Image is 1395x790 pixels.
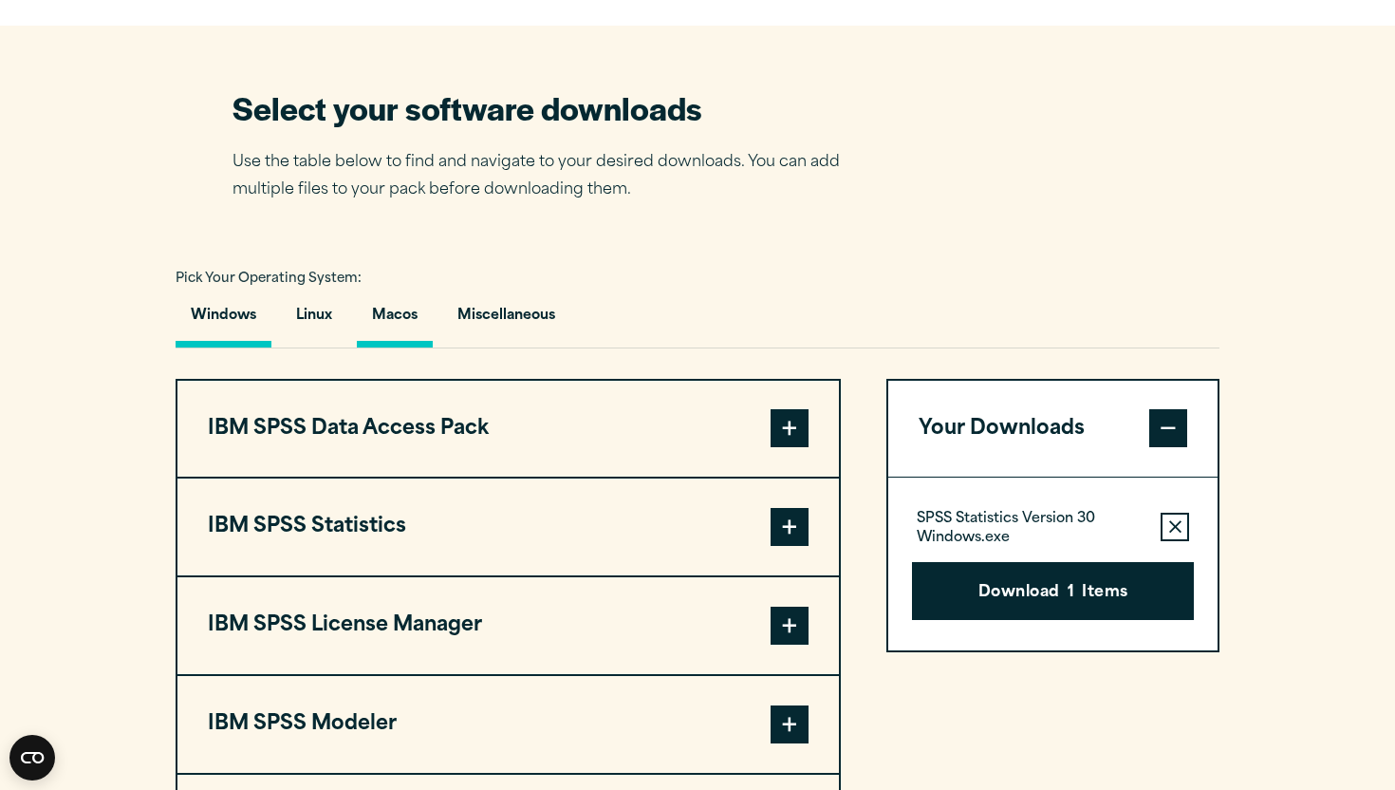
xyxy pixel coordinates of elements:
[232,86,868,129] h2: Select your software downloads
[9,735,55,781] button: Open CMP widget
[177,676,839,773] button: IBM SPSS Modeler
[357,293,433,348] button: Macos
[176,293,271,348] button: Windows
[177,479,839,575] button: IBM SPSS Statistics
[177,577,839,674] button: IBM SPSS License Manager
[1068,581,1074,606] span: 1
[917,510,1145,548] p: SPSS Statistics Version 30 Windows.exe
[232,149,868,204] p: Use the table below to find and navigate to your desired downloads. You can add multiple files to...
[177,381,839,478] button: IBM SPSS Data Access Pack
[888,477,1218,650] div: Your Downloads
[888,381,1218,478] button: Your Downloads
[176,273,362,285] span: Pick Your Operating System:
[281,293,347,348] button: Linux
[442,293,570,348] button: Miscellaneous
[912,562,1194,621] button: Download1Items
